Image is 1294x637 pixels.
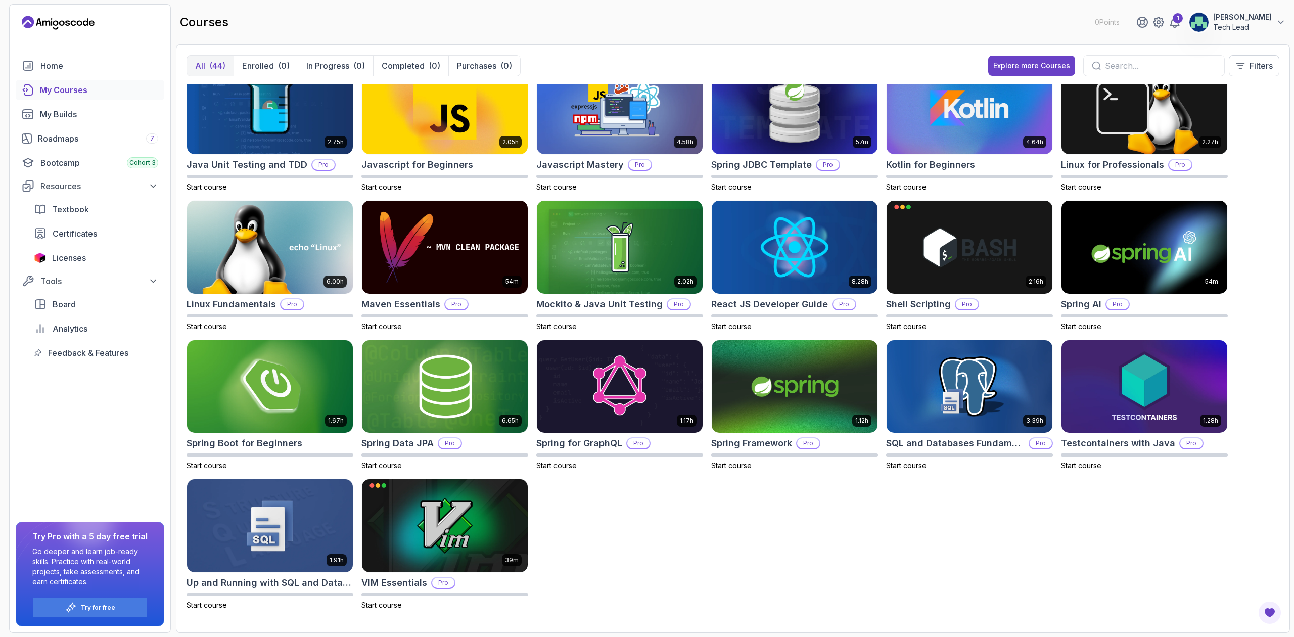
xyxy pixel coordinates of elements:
[16,177,164,195] button: Resources
[1061,201,1227,294] img: Spring AI card
[1061,461,1101,470] span: Start course
[429,60,440,72] div: (0)
[16,104,164,124] a: builds
[457,60,496,72] p: Purchases
[502,138,519,146] p: 2.05h
[234,56,298,76] button: Enrolled(0)
[28,199,164,219] a: textbook
[129,159,156,167] span: Cohort 3
[537,340,703,433] img: Spring for GraphQL card
[362,479,528,572] img: VIM Essentials card
[28,343,164,363] a: feedback
[536,158,624,172] h2: Javascript Mastery
[680,417,694,425] p: 1.17h
[16,128,164,149] a: roadmaps
[1213,12,1272,22] p: [PERSON_NAME]
[40,108,158,120] div: My Builds
[209,60,225,72] div: (44)
[187,461,227,470] span: Start course
[711,297,828,311] h2: React JS Developer Guide
[627,438,650,448] p: Pro
[432,578,454,588] p: Pro
[887,201,1052,294] img: Shell Scripting card
[28,318,164,339] a: analytics
[48,347,128,359] span: Feedback & Features
[677,278,694,286] p: 2.02h
[1061,322,1101,331] span: Start course
[353,60,365,72] div: (0)
[887,340,1052,433] img: SQL and Databases Fundamentals card
[312,160,335,170] p: Pro
[242,60,274,72] p: Enrolled
[988,56,1075,76] a: Explore more Courses
[712,340,877,433] img: Spring Framework card
[445,299,468,309] p: Pro
[187,576,353,590] h2: Up and Running with SQL and Databases
[180,14,228,30] h2: courses
[187,56,234,76] button: All(44)
[1105,60,1216,72] input: Search...
[187,436,302,450] h2: Spring Boot for Beginners
[448,56,520,76] button: Purchases(0)
[1250,60,1273,72] p: Filters
[1026,138,1043,146] p: 4.64h
[52,252,86,264] span: Licenses
[536,297,663,311] h2: Mockito & Java Unit Testing
[298,56,373,76] button: In Progress(0)
[1106,299,1129,309] p: Pro
[505,556,519,564] p: 39m
[40,60,158,72] div: Home
[537,201,703,294] img: Mockito & Java Unit Testing card
[187,479,353,572] img: Up and Running with SQL and Databases card
[1061,158,1164,172] h2: Linux for Professionals
[886,436,1025,450] h2: SQL and Databases Fundamentals
[668,299,690,309] p: Pro
[712,201,877,294] img: React JS Developer Guide card
[677,138,694,146] p: 4.58h
[40,275,158,287] div: Tools
[1029,278,1043,286] p: 2.16h
[833,299,855,309] p: Pro
[362,62,528,155] img: Javascript for Beginners card
[327,278,344,286] p: 6.00h
[1169,160,1191,170] p: Pro
[1061,436,1175,450] h2: Testcontainers with Java
[278,60,290,72] div: (0)
[195,60,205,72] p: All
[187,183,227,191] span: Start course
[361,183,402,191] span: Start course
[711,322,752,331] span: Start course
[32,547,148,587] p: Go deeper and learn job-ready skills. Practice with real-world projects, take assessments, and ea...
[306,60,349,72] p: In Progress
[1203,417,1218,425] p: 1.28h
[187,201,353,294] img: Linux Fundamentals card
[797,438,819,448] p: Pro
[32,597,148,618] button: Try for free
[1205,278,1218,286] p: 54m
[1061,297,1101,311] h2: Spring AI
[1202,138,1218,146] p: 2.27h
[40,157,158,169] div: Bootcamp
[1061,62,1227,155] img: Linux for Professionals card
[328,417,344,425] p: 1.67h
[505,278,519,286] p: 54m
[16,56,164,76] a: home
[1229,55,1279,76] button: Filters
[34,253,46,263] img: jetbrains icon
[711,436,792,450] h2: Spring Framework
[1258,601,1282,625] button: Open Feedback Button
[1030,438,1052,448] p: Pro
[711,183,752,191] span: Start course
[886,183,927,191] span: Start course
[1189,13,1209,32] img: user profile image
[40,180,158,192] div: Resources
[887,62,1052,155] img: Kotlin for Beginners card
[711,461,752,470] span: Start course
[629,160,651,170] p: Pro
[16,272,164,290] button: Tools
[536,461,577,470] span: Start course
[500,60,512,72] div: (0)
[361,297,440,311] h2: Maven Essentials
[187,158,307,172] h2: Java Unit Testing and TDD
[382,60,425,72] p: Completed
